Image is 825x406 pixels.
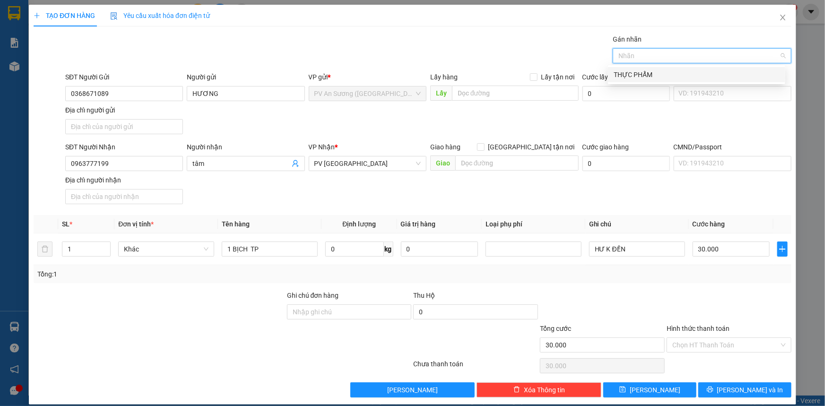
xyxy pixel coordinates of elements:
[619,386,626,394] span: save
[88,23,395,35] li: [STREET_ADDRESS][PERSON_NAME]. [GEOGRAPHIC_DATA], Tỉnh [GEOGRAPHIC_DATA]
[413,359,539,375] div: Chưa thanh toán
[589,242,685,257] input: Ghi Chú
[614,69,780,80] div: THỰC PHẨM
[413,292,435,299] span: Thu Hộ
[608,67,785,82] div: THỰC PHẨM
[65,189,183,204] input: Địa chỉ của người nhận
[430,73,458,81] span: Lấy hàng
[110,12,118,20] img: icon
[309,143,335,151] span: VP Nhận
[613,35,642,43] label: Gán nhãn
[585,215,689,233] th: Ghi chú
[540,325,571,332] span: Tổng cước
[384,242,393,257] span: kg
[292,160,299,167] span: user-add
[513,386,520,394] span: delete
[538,72,579,82] span: Lấy tận nơi
[485,142,579,152] span: [GEOGRAPHIC_DATA] tận nơi
[452,86,579,101] input: Dọc đường
[707,386,713,394] span: printer
[222,220,250,228] span: Tên hàng
[65,72,183,82] div: SĐT Người Gửi
[430,155,455,171] span: Giao
[65,119,183,134] input: Địa chỉ của người gửi
[287,292,339,299] label: Ghi chú đơn hàng
[582,143,629,151] label: Cước giao hàng
[65,105,183,115] div: Địa chỉ người gửi
[287,304,412,320] input: Ghi chú đơn hàng
[582,86,670,101] input: Cước lấy hàng
[430,86,452,101] span: Lấy
[342,220,376,228] span: Định lượng
[37,242,52,257] button: delete
[314,156,421,171] span: PV Tây Ninh
[582,156,670,171] input: Cước giao hàng
[118,220,154,228] span: Đơn vị tính
[34,12,40,19] span: plus
[477,382,601,397] button: deleteXóa Thông tin
[779,14,787,21] span: close
[770,5,796,31] button: Close
[455,155,579,171] input: Dọc đường
[693,220,725,228] span: Cước hàng
[401,242,478,257] input: 0
[387,385,438,395] span: [PERSON_NAME]
[401,220,436,228] span: Giá trị hàng
[37,269,319,279] div: Tổng: 1
[124,242,208,256] span: Khác
[524,385,565,395] span: Xóa Thông tin
[582,73,625,81] label: Cước lấy hàng
[65,142,183,152] div: SĐT Người Nhận
[309,72,426,82] div: VP gửi
[350,382,475,397] button: [PERSON_NAME]
[187,142,304,152] div: Người nhận
[430,143,460,151] span: Giao hàng
[12,12,59,59] img: logo.jpg
[65,175,183,185] div: Địa chỉ người nhận
[187,72,304,82] div: Người gửi
[778,245,787,253] span: plus
[314,86,421,101] span: PV An Sương (Hàng Hóa)
[62,220,69,228] span: SL
[698,382,791,397] button: printer[PERSON_NAME] và In
[34,12,95,19] span: TẠO ĐƠN HÀNG
[222,242,318,257] input: VD: Bàn, Ghế
[12,69,150,100] b: GỬI : PV An Sương ([GEOGRAPHIC_DATA])
[110,12,210,19] span: Yêu cầu xuất hóa đơn điện tử
[717,385,783,395] span: [PERSON_NAME] và In
[630,385,680,395] span: [PERSON_NAME]
[777,242,788,257] button: plus
[618,50,620,61] input: Gán nhãn
[603,382,696,397] button: save[PERSON_NAME]
[667,325,729,332] label: Hình thức thanh toán
[482,215,585,233] th: Loại phụ phí
[674,142,791,152] div: CMND/Passport
[88,35,395,47] li: Hotline: 1900 8153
